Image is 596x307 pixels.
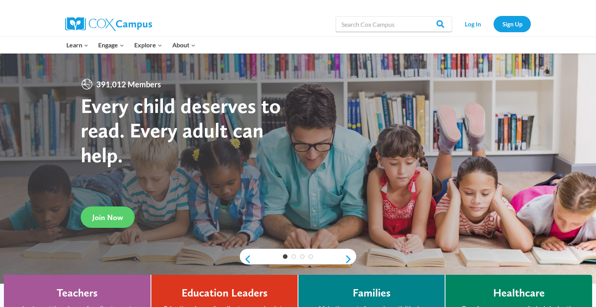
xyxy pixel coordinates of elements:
[493,286,545,300] h4: Healthcare
[336,16,452,32] input: Search Cox Campus
[92,213,123,222] span: Join Now
[300,254,305,259] a: 3
[93,78,164,90] span: 391,012 Members
[98,40,124,50] span: Engage
[308,254,313,259] a: 4
[240,255,251,264] a: previous
[61,37,200,53] nav: Primary Navigation
[65,17,152,31] img: Cox Campus
[134,40,162,50] span: Explore
[353,286,391,300] h4: Families
[291,254,296,259] a: 2
[240,251,356,267] div: content slider buttons
[283,254,288,259] a: 1
[182,286,268,300] h4: Education Leaders
[57,286,98,300] h4: Teachers
[494,16,531,32] a: Sign Up
[81,93,281,167] strong: Every child deserves to read. Every adult can help.
[81,206,135,228] a: Join Now
[345,255,356,264] a: next
[456,16,490,32] a: Log In
[66,40,88,50] span: Learn
[456,16,531,32] nav: Secondary Navigation
[172,40,196,50] span: About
